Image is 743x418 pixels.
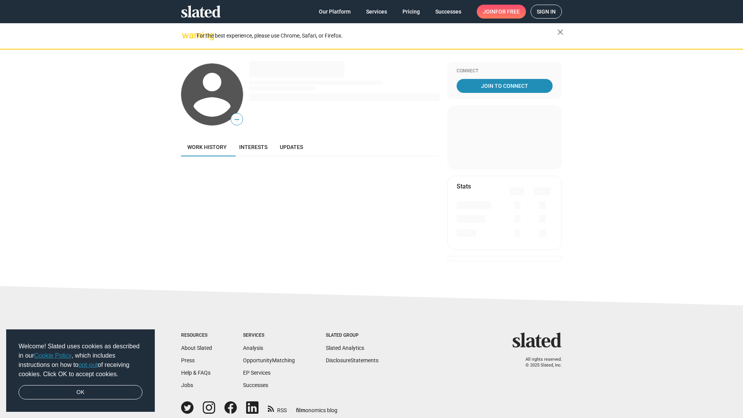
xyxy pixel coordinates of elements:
[296,407,305,413] span: film
[181,138,233,156] a: Work history
[457,68,553,74] div: Connect
[402,5,420,19] span: Pricing
[243,382,268,388] a: Successes
[34,352,72,359] a: Cookie Policy
[326,357,378,363] a: DisclosureStatements
[556,27,565,37] mat-icon: close
[239,144,267,150] span: Interests
[197,31,557,41] div: For the best experience, please use Chrome, Safari, or Firefox.
[477,5,526,19] a: Joinfor free
[495,5,520,19] span: for free
[517,357,562,368] p: All rights reserved. © 2025 Slated, Inc.
[19,342,142,379] span: Welcome! Slated uses cookies as described in our , which includes instructions on how to of recei...
[181,345,212,351] a: About Slated
[181,357,195,363] a: Press
[360,5,393,19] a: Services
[187,144,227,150] span: Work history
[435,5,461,19] span: Successes
[181,382,193,388] a: Jobs
[457,79,553,93] a: Join To Connect
[458,79,551,93] span: Join To Connect
[396,5,426,19] a: Pricing
[243,332,295,339] div: Services
[79,361,98,368] a: opt-out
[182,31,191,40] mat-icon: warning
[537,5,556,18] span: Sign in
[231,115,243,125] span: —
[181,370,211,376] a: Help & FAQs
[274,138,309,156] a: Updates
[483,5,520,19] span: Join
[313,5,357,19] a: Our Platform
[6,329,155,412] div: cookieconsent
[243,345,263,351] a: Analysis
[243,370,270,376] a: EP Services
[531,5,562,19] a: Sign in
[296,401,337,414] a: filmonomics blog
[280,144,303,150] span: Updates
[319,5,351,19] span: Our Platform
[181,332,212,339] div: Resources
[233,138,274,156] a: Interests
[19,385,142,400] a: dismiss cookie message
[326,332,378,339] div: Slated Group
[268,402,287,414] a: RSS
[429,5,467,19] a: Successes
[366,5,387,19] span: Services
[457,182,471,190] mat-card-title: Stats
[243,357,295,363] a: OpportunityMatching
[326,345,364,351] a: Slated Analytics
